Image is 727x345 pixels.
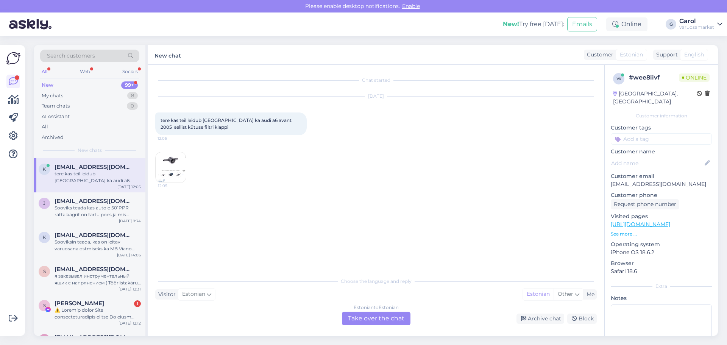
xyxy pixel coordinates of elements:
span: Online [679,73,710,82]
div: Request phone number [611,199,679,209]
span: Sandra Bruno [55,300,104,307]
p: Customer email [611,172,712,180]
p: Browser [611,259,712,267]
a: Garolvaruosamarket [679,18,722,30]
div: tere kas teil leidub [GEOGRAPHIC_DATA] ka audi a6 avant 2005 sellist kütuse filtri klappi [55,170,141,184]
img: Attachment [156,152,186,183]
div: Online [606,17,647,31]
div: Team chats [42,102,70,110]
div: [DATE] [155,93,597,100]
span: jaanaloh@gmail.com [55,198,133,205]
div: All [42,123,48,131]
span: 12:05 [158,183,186,189]
span: S [43,303,46,308]
div: Archived [42,134,64,141]
div: New [42,81,53,89]
div: Extra [611,283,712,290]
span: Search customers [47,52,95,60]
span: kampusmadis0@gmail.com [55,164,133,170]
span: Estonian [182,290,205,298]
span: New chats [78,147,102,154]
span: Enable [400,3,422,9]
p: Safari 18.6 [611,267,712,275]
div: Garol [679,18,714,24]
div: Try free [DATE]: [503,20,564,29]
p: Operating system [611,240,712,248]
span: stsepkin2004@bk.ru [55,266,133,273]
p: See more ... [611,231,712,237]
div: 8 [127,92,138,100]
div: Sooviks teada kas autole 501PPR rattalaagrit on tartu poes ja mis hinnaga [55,205,141,218]
div: AI Assistant [42,113,70,120]
span: 12:05 [158,136,186,141]
span: k [43,234,46,240]
span: s [43,269,46,274]
p: [EMAIL_ADDRESS][DOMAIN_NAME] [611,180,712,188]
div: я заказывал инструментальный ящик с напрлнением ( Tööriistakäru 252-osa Högert technik) а получил... [55,273,141,286]
div: My chats [42,92,63,100]
div: 1 [134,300,141,307]
input: Add name [611,159,703,167]
div: # wee8iivf [629,73,679,82]
b: New! [503,20,519,28]
div: Archive chat [516,314,564,324]
div: Web [78,67,92,76]
div: Me [583,290,594,298]
div: [DATE] 14:06 [117,252,141,258]
span: Other [558,290,573,297]
div: 99+ [121,81,138,89]
div: Socials [121,67,139,76]
div: Customer [584,51,613,59]
div: ⚠️ Loremip dolor Sita consecteturadipis elitse Do eiusm Temp incididuntut laboreet. Dolorem aliqu... [55,307,141,320]
label: New chat [154,50,181,60]
img: Askly Logo [6,51,20,66]
div: Estonian to Estonian [354,304,399,311]
span: kaur.vaikene@gmail.com [55,232,133,239]
p: Customer phone [611,191,712,199]
div: 0 [127,102,138,110]
div: G [666,19,676,30]
div: [DATE] 12:05 [117,184,141,190]
div: Support [653,51,678,59]
div: Estonian [523,289,554,300]
div: Chat started [155,77,597,84]
div: [DATE] 12:12 [119,320,141,326]
span: j [43,200,45,206]
p: iPhone OS 18.6.2 [611,248,712,256]
button: Emails [567,17,597,31]
div: Customer information [611,112,712,119]
div: Sooviksin teada, kas on leitav varuosana ostmiseks ka MB Viano bussile istet, millel on ISOFIX la... [55,239,141,252]
input: Add a tag [611,133,712,145]
a: [URL][DOMAIN_NAME] [611,221,670,228]
div: Take over the chat [342,312,410,325]
div: [DATE] 12:31 [119,286,141,292]
p: Notes [611,294,712,302]
div: Choose the language and reply [155,278,597,285]
p: Visited pages [611,212,712,220]
div: [GEOGRAPHIC_DATA], [GEOGRAPHIC_DATA] [613,90,697,106]
div: Block [567,314,597,324]
span: tere kas teil leidub [GEOGRAPHIC_DATA] ka audi a6 avant 2005 sellist kütuse filtri klappi [161,117,293,130]
div: Visitor [155,290,176,298]
p: Customer name [611,148,712,156]
div: [DATE] 9:34 [119,218,141,224]
div: All [40,67,49,76]
p: Customer tags [611,124,712,132]
span: English [684,51,704,59]
span: k [43,166,46,172]
span: 1984andrei.v@gmail.com [55,334,133,341]
div: varuosamarket [679,24,714,30]
span: w [616,76,621,81]
span: Estonian [620,51,643,59]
